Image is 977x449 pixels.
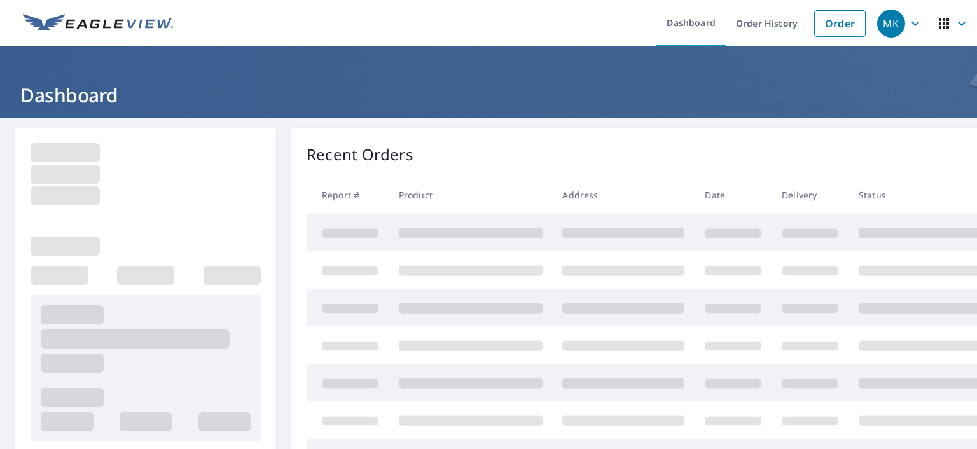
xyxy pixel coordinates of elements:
th: Date [695,176,772,214]
a: Order [814,10,866,37]
p: Recent Orders [307,143,413,166]
img: EV Logo [23,14,173,33]
th: Address [552,176,695,214]
div: MK [877,10,905,38]
th: Product [389,176,553,214]
th: Report # [307,176,389,214]
h1: Dashboard [15,82,962,108]
th: Delivery [772,176,849,214]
